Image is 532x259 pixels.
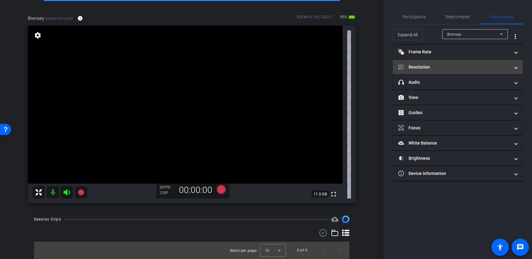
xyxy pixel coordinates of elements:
[33,32,42,39] mat-icon: settings
[34,216,61,222] div: Session Clips
[393,44,523,59] mat-expansion-panel-header: Frame Rate
[398,49,510,55] mat-panel-title: Frame Rate
[393,166,523,181] mat-expansion-panel-header: Device Information
[398,140,510,146] mat-panel-title: White Balance
[348,13,356,21] mat-icon: battery_std
[311,190,329,198] span: 11.5 GB
[332,243,347,258] button: Next page
[230,248,257,254] div: Items per page:
[508,29,523,44] button: More Options for Adjustments Panel
[496,243,504,251] mat-icon: accessibility
[297,247,307,253] div: 0 of 0
[393,90,523,105] mat-expansion-panel-header: View
[28,15,44,22] span: Brensey
[331,216,339,223] mat-icon: cloud_upload
[342,216,349,223] img: Session clips
[77,16,83,21] mat-icon: info
[393,105,523,120] mat-expansion-panel-header: Guides
[330,190,337,198] mat-icon: fullscreen
[393,136,523,150] mat-expansion-panel-header: White Balance
[159,185,175,190] div: 30
[398,64,510,70] mat-panel-title: Resolution
[398,94,510,101] mat-panel-title: View
[398,79,510,86] mat-panel-title: Audio
[398,109,510,116] mat-panel-title: Guides
[489,15,513,19] span: Adjustments
[393,60,523,74] mat-expansion-panel-header: Resolution
[46,16,73,21] span: Galaxy S24 Ultra
[317,243,332,258] button: Previous page
[159,190,175,195] div: 720P
[517,243,524,251] mat-icon: message
[445,15,470,19] span: Teleprompter
[393,151,523,166] mat-expansion-panel-header: Brightness
[398,29,418,41] span: Expand All
[175,185,216,195] div: 00:00:00
[393,120,523,135] mat-expansion-panel-header: Focus
[339,12,348,22] span: 95%
[402,15,426,19] span: Participants
[398,170,510,177] mat-panel-title: Device Information
[512,33,519,40] mat-icon: more_vert
[393,75,523,90] mat-expansion-panel-header: Audio
[398,155,510,162] mat-panel-title: Brightness
[447,32,461,37] span: Brensey
[164,185,170,190] span: FPS
[393,29,423,40] button: Expand All
[398,125,510,131] mat-panel-title: Focus
[297,14,333,23] div: ROOM ID: 502743311
[331,216,339,223] span: Destinations for your clips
